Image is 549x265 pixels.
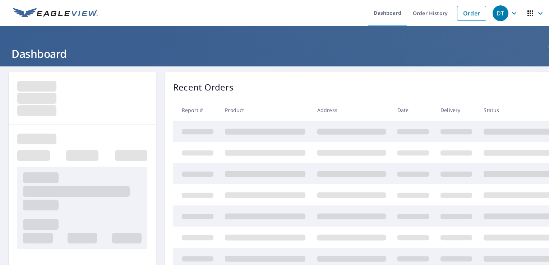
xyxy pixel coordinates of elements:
[173,99,219,121] th: Report #
[312,99,392,121] th: Address
[13,8,98,19] img: EV Logo
[9,46,540,61] h1: Dashboard
[392,99,435,121] th: Date
[493,5,508,21] div: DT
[457,6,486,21] a: Order
[219,99,311,121] th: Product
[173,81,234,94] p: Recent Orders
[435,99,478,121] th: Delivery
